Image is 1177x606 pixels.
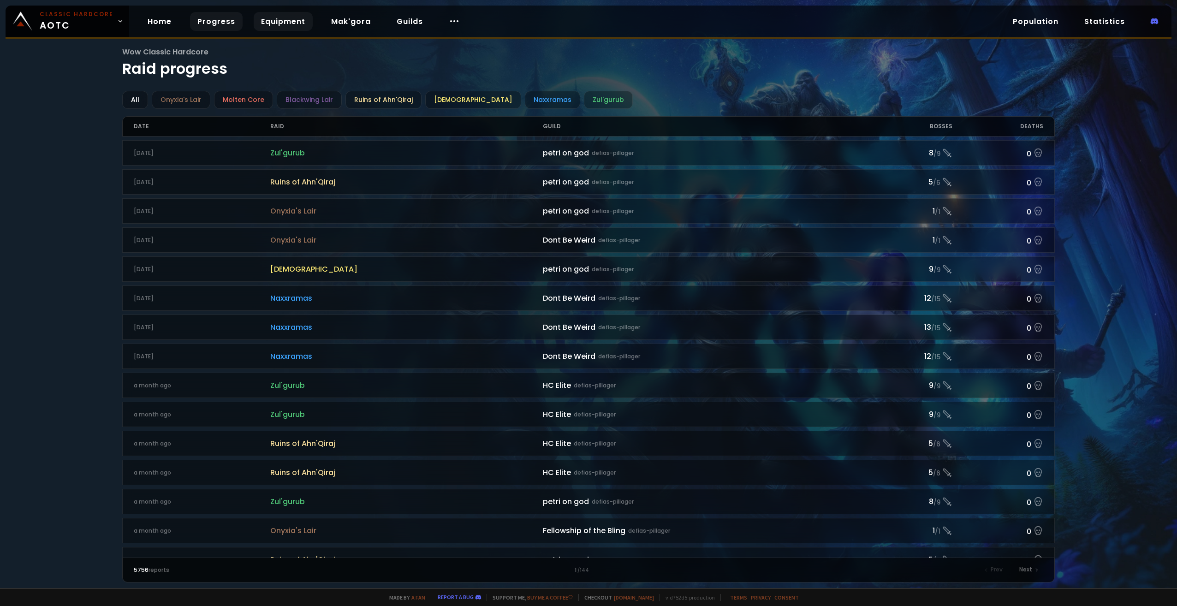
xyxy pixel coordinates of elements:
[270,117,543,136] div: Raid
[574,469,616,477] small: defias-pillager
[933,469,940,478] small: / 6
[134,178,270,186] div: [DATE]
[425,91,521,109] div: [DEMOGRAPHIC_DATA]
[134,410,270,419] div: a month ago
[952,524,1043,537] div: 0
[574,381,616,390] small: defias-pillager
[270,496,543,507] span: Zul'gurub
[40,10,113,32] span: AOTC
[122,460,1055,485] a: a month agoRuins of Ahn'QirajHC Elitedefias-pillager5/60
[543,351,861,362] div: Dont Be Weird
[270,554,543,565] span: Ruins of Ahn'Qiraj
[134,566,361,574] div: reports
[980,564,1008,576] div: Prev
[592,149,634,157] small: defias-pillager
[935,208,940,217] small: / 1
[122,547,1055,572] a: a month agoRuins of Ahn'Qirajpetri on goddefias-pillager5/60
[214,91,273,109] div: Molten Core
[952,146,1043,160] div: 0
[389,12,430,31] a: Guilds
[952,291,1043,305] div: 0
[952,495,1043,508] div: 0
[730,594,747,601] a: Terms
[862,234,952,246] div: 1
[122,402,1055,427] a: a month agoZul'gurubHC Elitedefias-pillager9/90
[6,6,129,37] a: Classic HardcoreAOTC
[122,256,1055,282] a: [DATE][DEMOGRAPHIC_DATA]petri on goddefias-pillager9/90
[931,324,940,333] small: / 15
[578,594,654,601] span: Checkout
[543,292,861,304] div: Dont Be Weird
[134,323,270,332] div: [DATE]
[122,518,1055,543] a: a month agoOnyxia's LairFellowship of the Blingdefias-pillager1/10
[438,594,474,600] a: Report a bug
[660,594,715,601] span: v. d752d5 - production
[134,440,270,448] div: a month ago
[270,205,543,217] span: Onyxia's Lair
[270,292,543,304] span: Naxxramas
[592,178,634,186] small: defias-pillager
[862,351,952,362] div: 12
[543,467,861,478] div: HC Elite
[122,344,1055,369] a: [DATE]NaxxramasDont Be Weirddefias-pillager12/150
[345,91,422,109] div: Ruins of Ahn'Qiraj
[933,498,940,507] small: / 9
[933,149,940,159] small: / 9
[592,498,634,506] small: defias-pillager
[122,198,1055,224] a: [DATE]Onyxia's Lairpetri on goddefias-pillager1/10
[584,91,633,109] div: Zul'gurub
[751,594,771,601] a: Privacy
[862,467,952,478] div: 5
[952,117,1043,136] div: Deaths
[270,147,543,159] span: Zul'gurub
[862,496,952,507] div: 8
[574,410,616,419] small: defias-pillager
[122,431,1055,456] a: a month agoRuins of Ahn'QirajHC Elitedefias-pillager5/60
[862,554,952,565] div: 5
[270,351,543,362] span: Naxxramas
[270,234,543,246] span: Onyxia's Lair
[140,12,179,31] a: Home
[361,566,816,574] div: 1
[862,438,952,449] div: 5
[270,380,543,391] span: Zul'gurub
[592,556,634,564] small: defias-pillager
[598,294,640,303] small: defias-pillager
[270,263,543,275] span: [DEMOGRAPHIC_DATA]
[628,527,670,535] small: defias-pillager
[862,117,952,136] div: Bosses
[933,382,940,391] small: / 9
[952,437,1043,450] div: 0
[862,525,952,536] div: 1
[614,594,654,601] a: [DOMAIN_NAME]
[134,352,270,361] div: [DATE]
[543,205,861,217] div: petri on god
[543,438,861,449] div: HC Elite
[592,265,634,273] small: defias-pillager
[543,117,861,136] div: Guild
[134,236,270,244] div: [DATE]
[933,440,940,449] small: / 6
[270,176,543,188] span: Ruins of Ahn'Qiraj
[254,12,313,31] a: Equipment
[543,554,861,565] div: petri on god
[543,176,861,188] div: petri on god
[862,263,952,275] div: 9
[935,237,940,246] small: / 1
[122,91,148,109] div: All
[952,204,1043,218] div: 0
[190,12,243,31] a: Progress
[543,321,861,333] div: Dont Be Weird
[134,149,270,157] div: [DATE]
[384,594,425,601] span: Made by
[952,175,1043,189] div: 0
[270,409,543,420] span: Zul'gurub
[774,594,799,601] a: Consent
[598,236,640,244] small: defias-pillager
[122,373,1055,398] a: a month agoZul'gurubHC Elitedefias-pillager9/90
[487,594,573,601] span: Support me,
[543,380,861,391] div: HC Elite
[952,379,1043,392] div: 0
[574,440,616,448] small: defias-pillager
[952,408,1043,421] div: 0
